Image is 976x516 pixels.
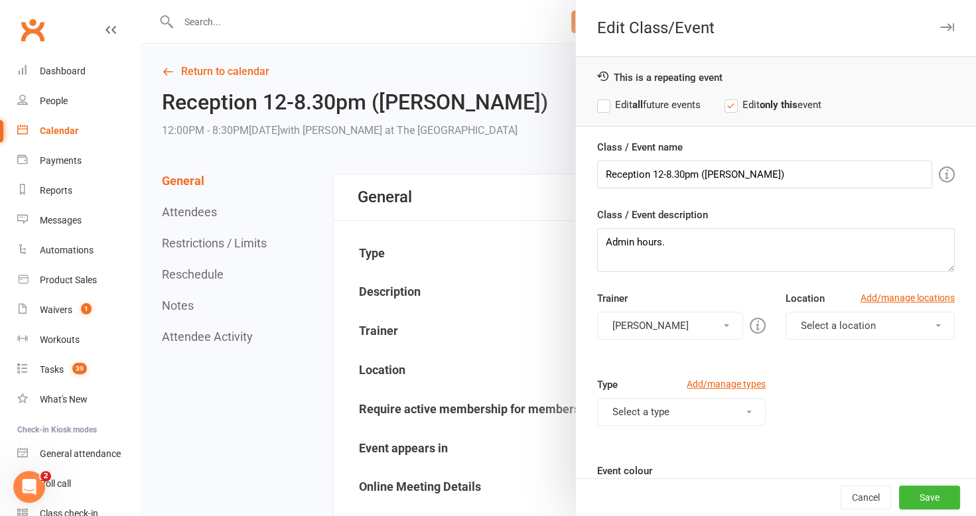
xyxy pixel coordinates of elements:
[899,485,960,509] button: Save
[17,206,140,235] a: Messages
[17,295,140,325] a: Waivers 1
[597,161,932,188] input: Enter event name
[13,471,45,503] iframe: Intercom live chat
[40,448,121,459] div: General attendance
[40,245,94,255] div: Automations
[40,478,71,489] div: Roll call
[17,385,140,415] a: What's New
[40,304,72,315] div: Waivers
[17,235,140,265] a: Automations
[40,125,78,136] div: Calendar
[40,96,68,106] div: People
[597,70,955,84] div: This is a repeating event
[40,275,97,285] div: Product Sales
[786,312,955,340] button: Select a location
[40,215,82,226] div: Messages
[17,146,140,176] a: Payments
[760,99,798,111] strong: only this
[72,363,87,374] span: 39
[16,13,49,46] a: Clubworx
[17,439,140,469] a: General attendance kiosk mode
[40,334,80,345] div: Workouts
[597,463,652,479] label: Event colour
[40,155,82,166] div: Payments
[841,485,891,509] button: Cancel
[17,86,140,116] a: People
[725,97,821,113] label: Edit event
[597,207,708,223] label: Class / Event description
[40,471,51,482] span: 2
[576,19,976,37] div: Edit Class/Event
[597,290,628,306] label: Trainer
[17,176,140,206] a: Reports
[687,377,766,391] a: Add/manage types
[17,325,140,355] a: Workouts
[17,265,140,295] a: Product Sales
[40,364,64,375] div: Tasks
[17,469,140,499] a: Roll call
[17,355,140,385] a: Tasks 39
[597,398,766,426] button: Select a type
[597,377,618,393] label: Type
[801,320,876,332] span: Select a location
[17,56,140,86] a: Dashboard
[17,116,140,146] a: Calendar
[40,66,86,76] div: Dashboard
[81,303,92,314] span: 1
[786,290,825,306] label: Location
[632,99,643,111] strong: all
[861,290,955,305] a: Add/manage locations
[40,394,88,405] div: What's New
[597,139,683,155] label: Class / Event name
[597,312,744,340] button: [PERSON_NAME]
[40,185,72,196] div: Reports
[597,97,701,113] label: Edit future events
